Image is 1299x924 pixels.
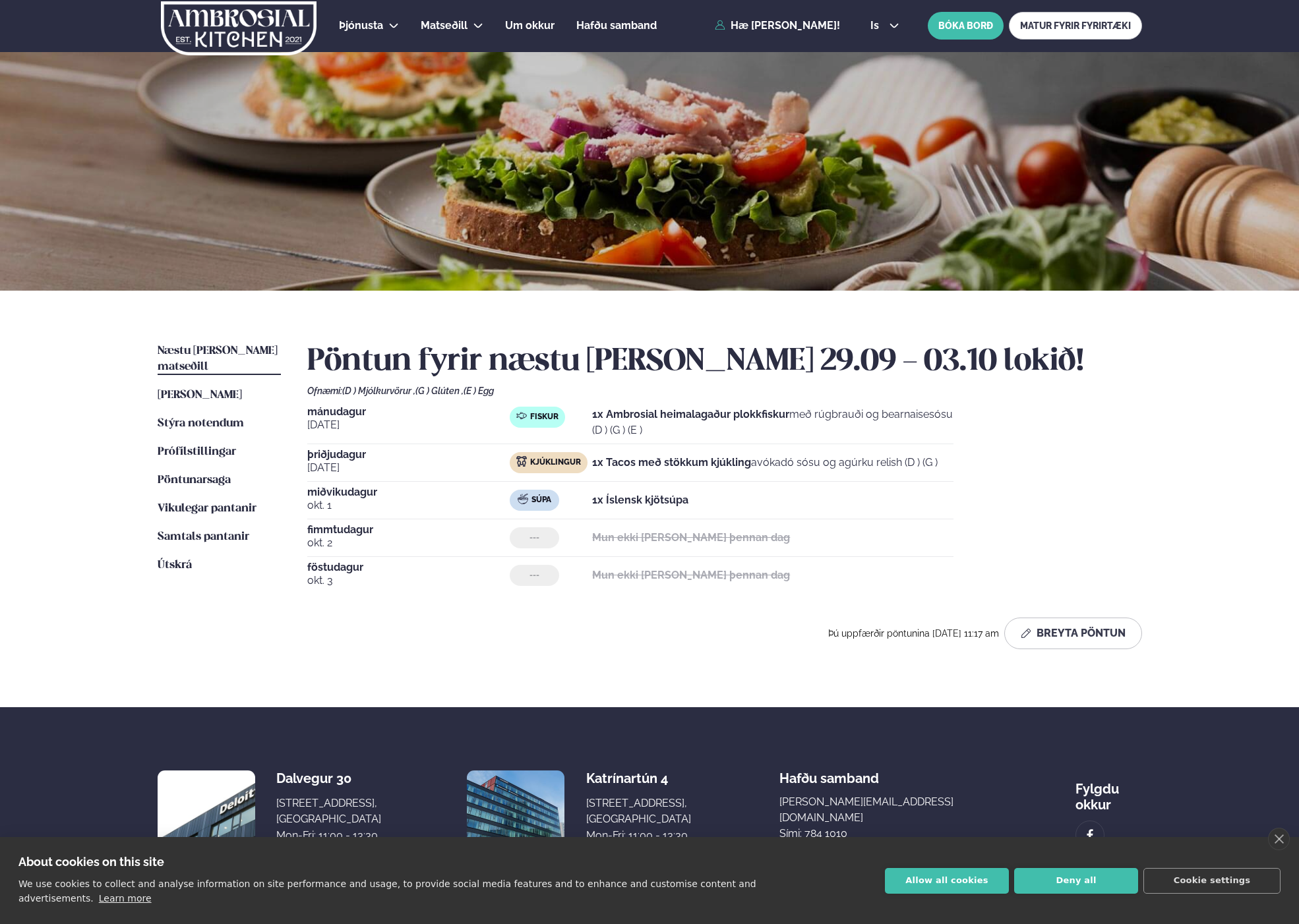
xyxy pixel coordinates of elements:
a: Matseðill [421,18,468,34]
img: fish.svg [516,411,527,421]
a: [PERSON_NAME] [158,388,242,403]
a: MATUR FYRIR FYRIRTÆKI [1009,12,1142,40]
button: Cookie settings [1143,868,1281,894]
div: Katrínartún 4 [586,770,691,786]
span: (E ) Egg [464,386,494,396]
span: Samtals pantanir [158,531,249,542]
span: --- [529,533,539,543]
span: Þú uppfærðir pöntunina [DATE] 11:17 am [828,628,999,639]
strong: Mun ekki [PERSON_NAME] þennan dag [592,569,790,581]
strong: About cookies on this site [18,855,164,869]
a: [PERSON_NAME][EMAIL_ADDRESS][DOMAIN_NAME] [779,794,987,826]
a: Pöntunarsaga [158,473,231,488]
span: Næstu [PERSON_NAME] matseðill [158,345,278,372]
p: með rúgbrauði og bearnaisesósu (D ) (G ) (E ) [592,407,953,438]
div: Mon-Fri: 11:00 - 13:30 [586,828,691,844]
a: Stýra notendum [158,416,244,432]
span: miðvikudagur [307,487,510,498]
a: Hæ [PERSON_NAME]! [715,20,840,32]
span: Pöntunarsaga [158,475,231,486]
img: image alt [1083,828,1097,843]
span: Hafðu samband [779,760,879,786]
span: is [870,20,883,31]
span: --- [529,570,539,581]
img: image alt [158,770,255,868]
img: soup.svg [518,494,528,504]
a: Útskrá [158,558,192,573]
div: [STREET_ADDRESS], [GEOGRAPHIC_DATA] [276,795,381,827]
a: Samtals pantanir [158,529,249,545]
p: avókadó sósu og agúrku relish (D ) (G ) [592,455,938,471]
p: Sími: 784 1010 [779,826,987,842]
span: Kjúklingur [530,457,581,468]
p: We use cookies to collect and analyse information on site performance and usage, to provide socia... [18,879,756,904]
span: okt. 3 [307,573,510,589]
span: okt. 2 [307,535,510,551]
button: is [860,20,909,31]
img: chicken.svg [516,456,527,467]
button: Breyta Pöntun [1004,618,1142,649]
div: Ofnæmi: [307,386,1142,396]
span: Stýra notendum [158,418,244,429]
span: þriðjudagur [307,449,510,460]
a: Um okkur [505,18,555,34]
div: Dalvegur 30 [276,770,381,786]
span: Hafðu samband [576,19,657,32]
a: image alt [1076,821,1104,849]
button: BÓKA BORÐ [928,12,1004,40]
button: Deny all [1014,868,1138,894]
span: Þjónusta [339,19,383,32]
div: [STREET_ADDRESS], [GEOGRAPHIC_DATA] [586,795,691,827]
span: fimmtudagur [307,525,510,535]
strong: 1x Íslensk kjötsúpa [592,494,688,506]
a: close [1268,828,1290,850]
div: Fylgdu okkur [1075,770,1142,813]
strong: Mun ekki [PERSON_NAME] þennan dag [592,531,790,544]
img: logo [160,1,318,55]
span: Vikulegar pantanir [158,503,257,514]
span: (G ) Glúten , [415,386,464,396]
span: [PERSON_NAME] [158,390,242,401]
span: Útskrá [158,560,192,571]
span: (D ) Mjólkurvörur , [342,386,415,396]
a: Þjónusta [339,18,383,34]
strong: 1x Tacos með stökkum kjúkling [592,456,751,469]
span: [DATE] [307,460,510,476]
h2: Pöntun fyrir næstu [PERSON_NAME] 29.09 - 03.10 lokið! [307,343,1142,380]
div: Mon-Fri: 11:00 - 13:30 [276,828,381,844]
span: mánudagur [307,407,510,417]
a: Learn more [99,893,152,904]
span: föstudagur [307,562,510,573]
a: Vikulegar pantanir [158,501,257,517]
a: Hafðu samband [576,18,657,34]
span: [DATE] [307,417,510,433]
span: okt. 1 [307,498,510,513]
span: Fiskur [530,412,559,422]
span: Matseðill [421,19,468,32]
a: Prófílstillingar [158,444,236,460]
span: Prófílstillingar [158,446,236,457]
span: Um okkur [505,19,555,32]
img: image alt [467,770,564,868]
button: Allow all cookies [885,868,1009,894]
a: Næstu [PERSON_NAME] matseðill [158,343,281,375]
span: Súpa [531,495,551,505]
strong: 1x Ambrosial heimalagaður plokkfiskur [592,408,789,420]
